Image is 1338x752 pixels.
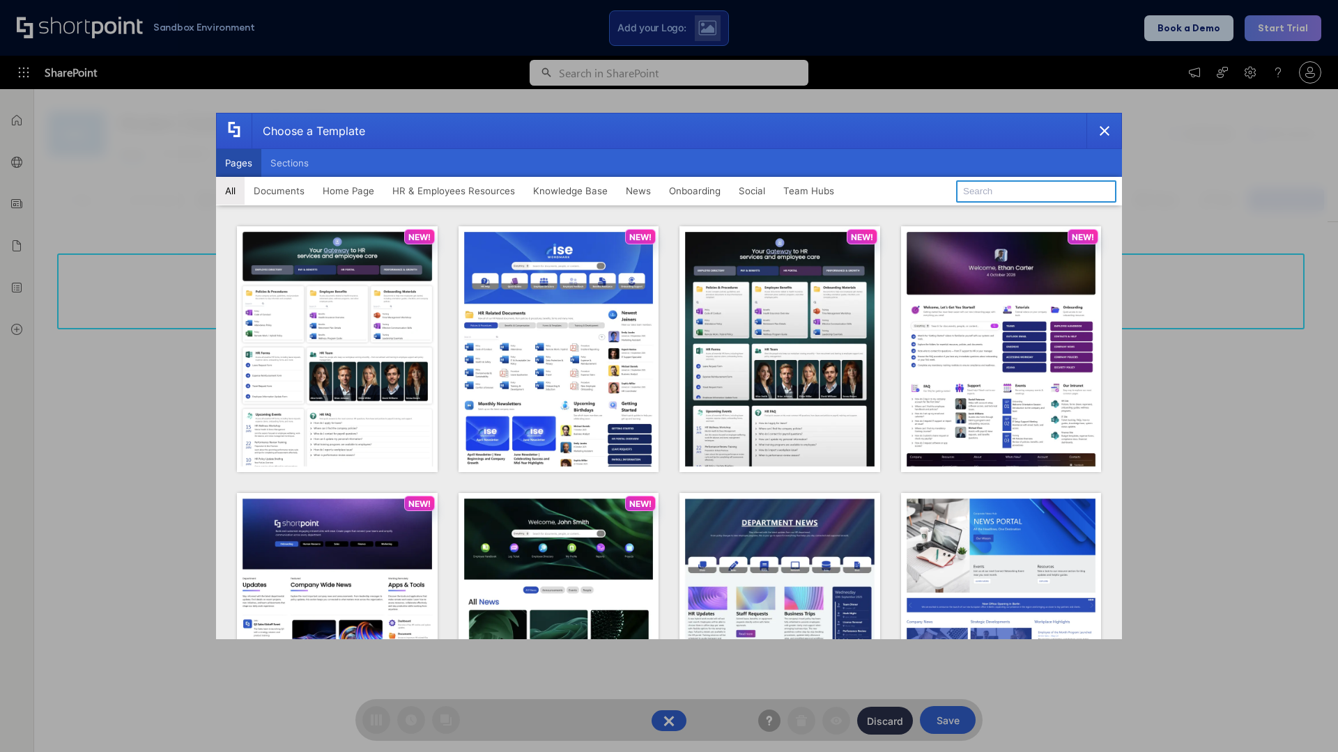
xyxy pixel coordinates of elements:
button: Pages [216,149,261,177]
input: Search [956,180,1116,203]
p: NEW! [408,499,431,509]
div: Choose a Template [252,113,365,148]
button: Team Hubs [774,177,843,205]
p: NEW! [629,232,652,242]
button: News [617,177,660,205]
div: template selector [216,113,1122,639]
button: Knowledge Base [524,177,617,205]
button: All [216,177,245,205]
button: Onboarding [660,177,730,205]
iframe: Chat Widget [1087,590,1338,752]
p: NEW! [851,232,873,242]
button: Social [730,177,774,205]
p: NEW! [629,499,652,509]
p: NEW! [408,232,431,242]
button: Sections [261,149,318,177]
button: Documents [245,177,314,205]
button: Home Page [314,177,383,205]
button: HR & Employees Resources [383,177,524,205]
p: NEW! [1072,232,1094,242]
